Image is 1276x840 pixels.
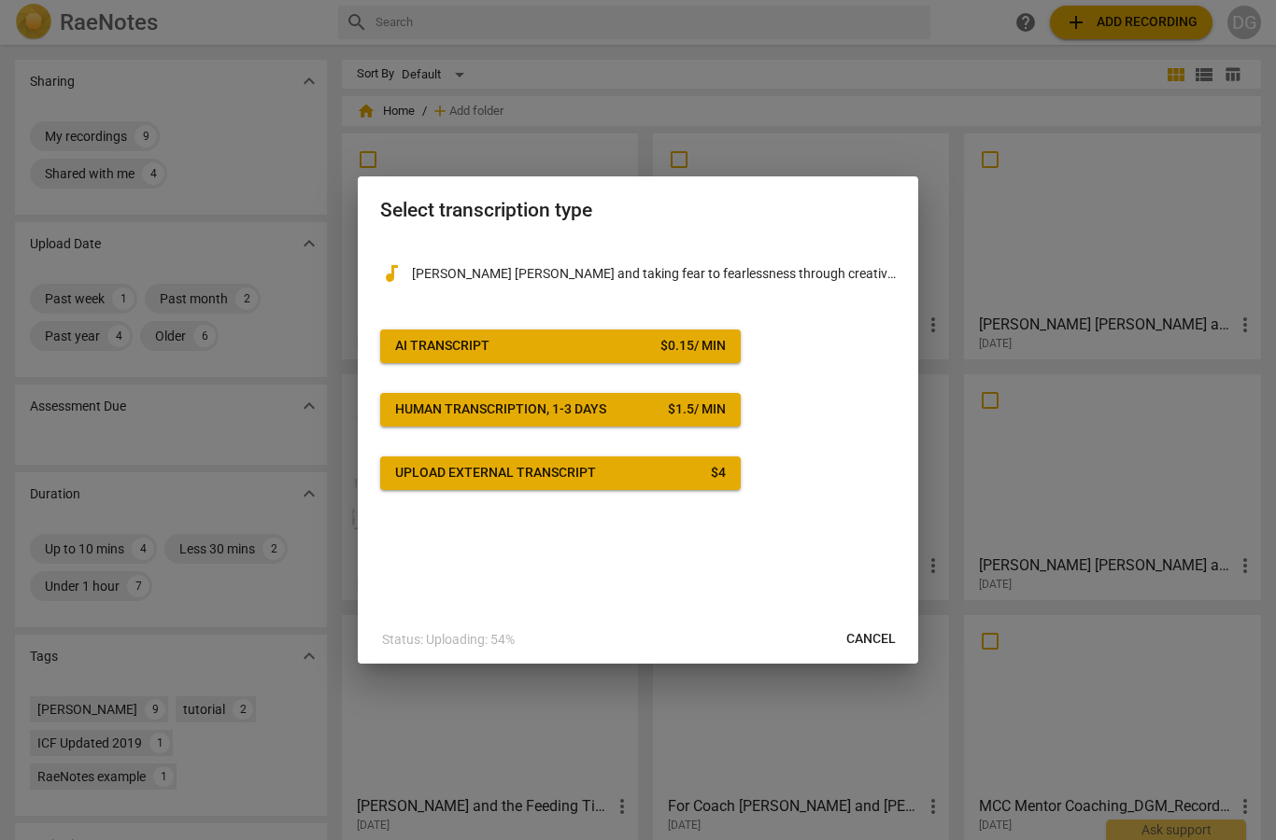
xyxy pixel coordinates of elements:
[412,264,896,284] p: Marie Louise and taking fear to fearlessness through creativity 2.m4a(audio)
[660,337,726,356] div: $ 0.15 / min
[395,337,489,356] div: AI Transcript
[395,400,606,419] div: Human transcription, 1-3 days
[380,199,896,222] h2: Select transcription type
[380,456,741,490] button: Upload external transcript$4
[380,262,403,285] span: audiotrack
[846,630,896,649] span: Cancel
[380,393,741,427] button: Human transcription, 1-3 days$1.5/ min
[668,400,726,419] div: $ 1.5 / min
[711,464,726,483] div: $ 4
[380,329,741,363] button: AI Transcript$0.15/ min
[831,623,911,656] button: Cancel
[395,464,596,483] div: Upload external transcript
[382,630,515,650] p: Status: Uploading: 54%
